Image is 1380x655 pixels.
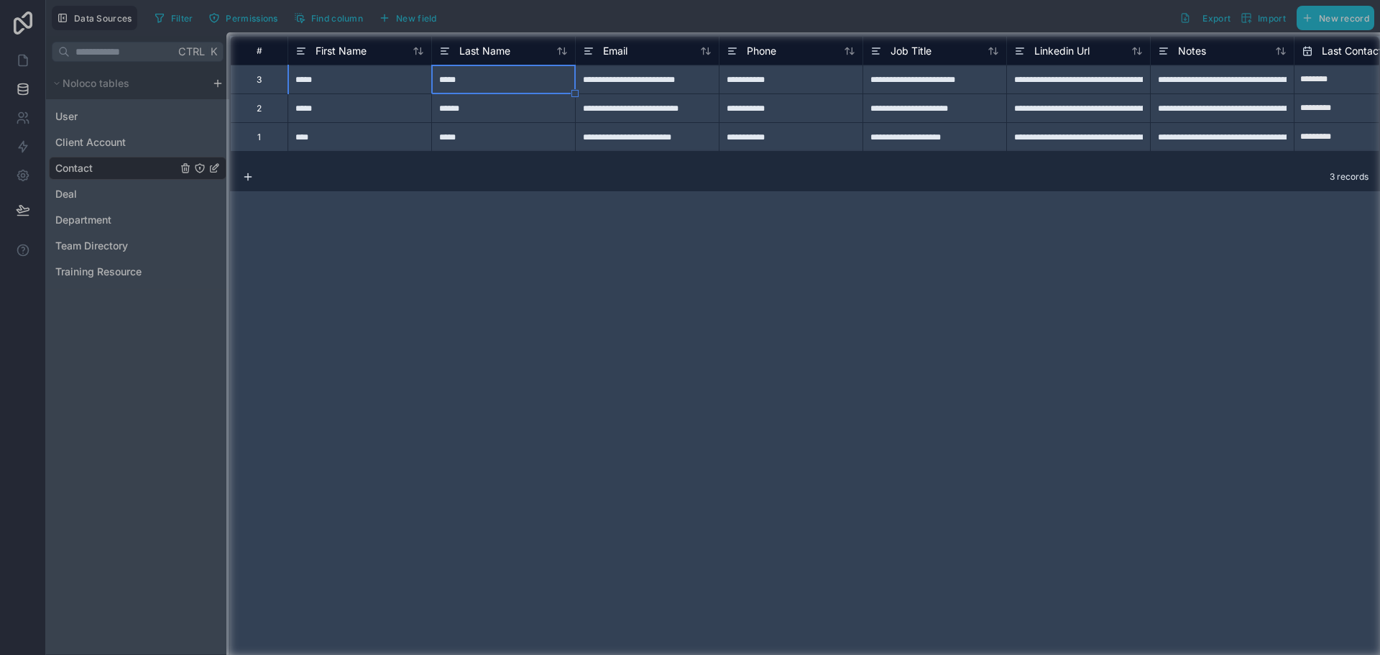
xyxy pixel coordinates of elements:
div: 2 [257,103,262,114]
span: Linkedin Url [1034,44,1090,58]
span: Job Title [891,44,931,58]
span: Email [603,44,627,58]
span: Last Name [459,44,510,58]
iframe: Tooltip [22,269,256,380]
div: 3 [257,74,262,86]
span: First Name [316,44,367,58]
span: 3 records [1330,171,1368,183]
span: Notes [1178,44,1206,58]
div: 1 [257,132,261,143]
div: # [241,45,277,56]
span: Phone [747,44,776,58]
